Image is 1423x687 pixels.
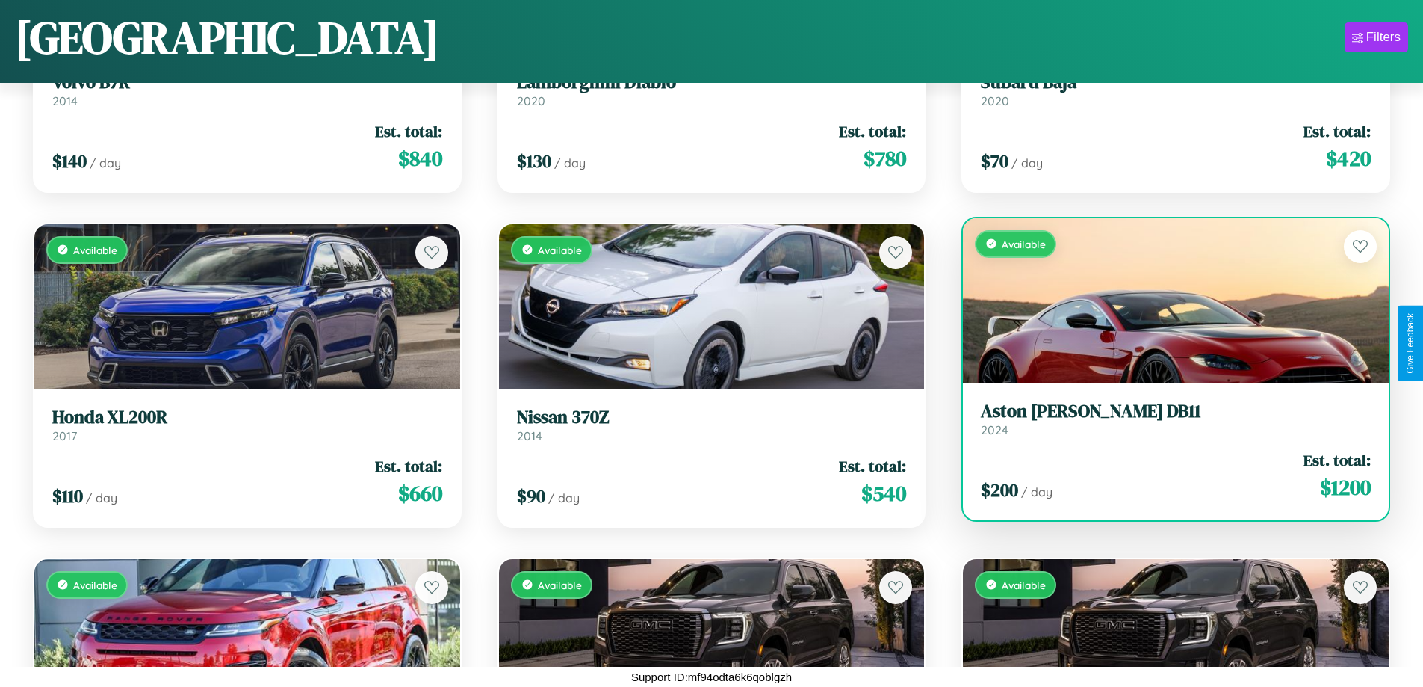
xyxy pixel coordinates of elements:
[1326,144,1371,173] span: $ 420
[538,244,582,256] span: Available
[517,428,542,443] span: 2014
[1303,120,1371,142] span: Est. total:
[981,72,1371,108] a: Subaru Baja2020
[981,93,1009,108] span: 2020
[981,72,1371,93] h3: Subaru Baja
[90,155,121,170] span: / day
[52,93,78,108] span: 2014
[1011,155,1043,170] span: / day
[517,149,551,173] span: $ 130
[517,407,907,443] a: Nissan 370Z2014
[1405,313,1416,374] div: Give Feedback
[548,490,580,505] span: / day
[52,484,83,508] span: $ 110
[981,478,1018,502] span: $ 200
[52,428,77,443] span: 2017
[1345,22,1408,52] button: Filters
[398,144,442,173] span: $ 840
[375,455,442,477] span: Est. total:
[1303,449,1371,471] span: Est. total:
[73,579,117,591] span: Available
[981,401,1371,437] a: Aston [PERSON_NAME] DB112024
[52,72,442,108] a: Volvo B7R2014
[73,244,117,256] span: Available
[375,120,442,142] span: Est. total:
[538,579,582,591] span: Available
[517,72,907,93] h3: Lamborghini Diablo
[86,490,117,505] span: / day
[517,93,545,108] span: 2020
[861,478,906,508] span: $ 540
[517,72,907,108] a: Lamborghini Diablo2020
[981,149,1008,173] span: $ 70
[398,478,442,508] span: $ 660
[1320,472,1371,502] span: $ 1200
[839,120,906,142] span: Est. total:
[517,407,907,428] h3: Nissan 370Z
[864,144,906,173] span: $ 780
[52,149,87,173] span: $ 140
[1002,238,1046,250] span: Available
[631,667,792,687] p: Support ID: mf94odta6k6qoblgzh
[554,155,586,170] span: / day
[15,7,439,68] h1: [GEOGRAPHIC_DATA]
[52,72,442,93] h3: Volvo B7R
[1002,579,1046,591] span: Available
[1021,484,1052,499] span: / day
[981,422,1008,437] span: 2024
[1366,30,1401,45] div: Filters
[839,455,906,477] span: Est. total:
[52,407,442,428] h3: Honda XL200R
[52,407,442,443] a: Honda XL200R2017
[981,401,1371,422] h3: Aston [PERSON_NAME] DB11
[517,484,545,508] span: $ 90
